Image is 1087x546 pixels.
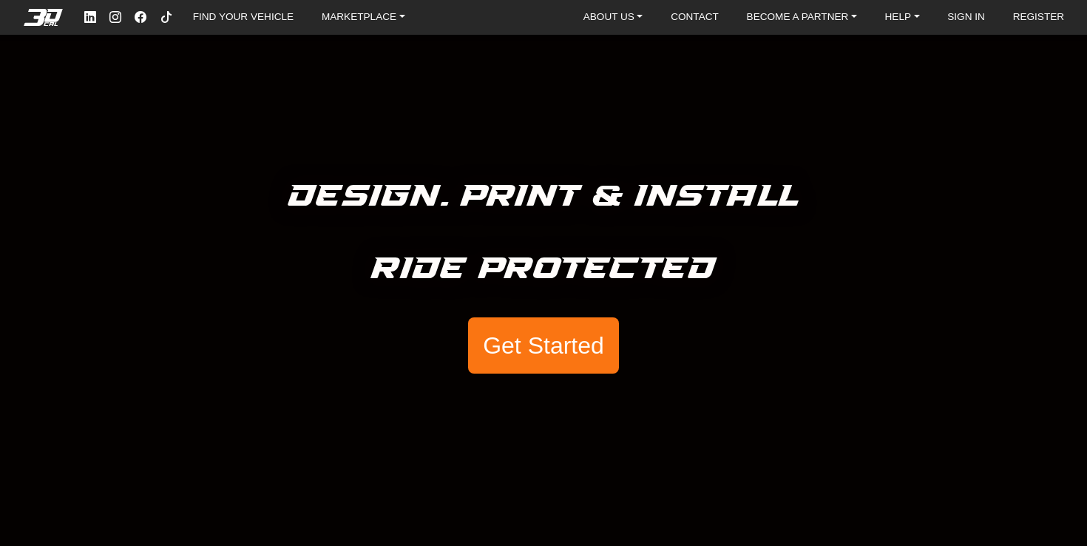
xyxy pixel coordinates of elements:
[665,7,725,28] a: CONTACT
[941,7,991,28] a: SIGN IN
[741,7,863,28] a: BECOME A PARTNER
[316,7,411,28] a: MARKETPLACE
[288,172,799,221] h5: Design. Print & Install
[879,7,926,28] a: HELP
[1007,7,1071,28] a: REGISTER
[187,7,299,28] a: FIND YOUR VEHICLE
[371,245,717,294] h5: Ride Protected
[578,7,649,28] a: ABOUT US
[468,317,619,374] button: Get Started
